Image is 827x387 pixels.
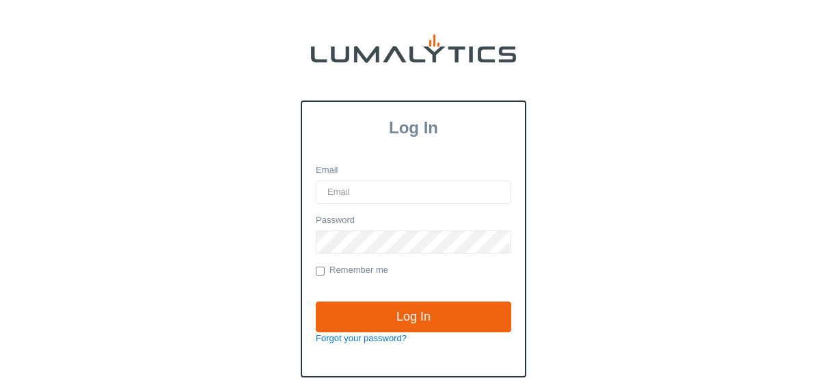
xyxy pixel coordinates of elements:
img: lumalytics-black-e9b537c871f77d9ce8d3a6940f85695cd68c596e3f819dc492052d1098752254.png [311,34,516,63]
label: Password [316,214,355,227]
input: Log In [316,302,511,333]
a: Forgot your password? [316,333,407,343]
label: Email [316,164,338,177]
input: Email [316,181,511,204]
label: Remember me [316,264,388,278]
h3: Log In [302,118,525,137]
input: Remember me [316,267,325,276]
